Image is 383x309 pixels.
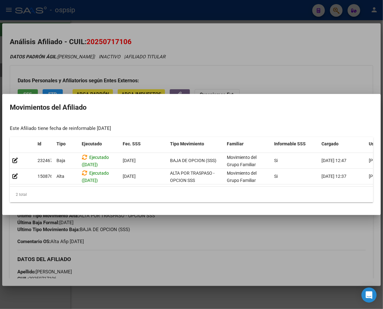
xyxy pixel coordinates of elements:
span: [DATE] 12:37 [321,174,346,179]
div: Este Afiliado tiene fecha de reinformable [DATE] [10,125,373,132]
div: 2 total [10,187,373,202]
span: Ejecutado ([DATE]) [82,155,109,167]
datatable-header-cell: Tipo Movimiento [168,137,224,151]
span: Id [38,141,41,146]
datatable-header-cell: Cargado [319,137,366,151]
span: Familiar [227,141,244,146]
div: Open Intercom Messenger [362,288,377,303]
span: Informable SSS [274,141,306,146]
span: Si [274,158,278,163]
h2: Movimientos del Afiliado [10,102,373,114]
span: [DATE] 12:47 [321,158,346,163]
span: Ejecutado [82,141,102,146]
span: Tipo Movimiento [170,141,204,146]
span: Alta [56,174,64,179]
span: ALTA POR TRASPASO - OPCION SSS [170,171,215,183]
span: BAJA DE OPCION (SSS) [170,158,216,163]
span: Movimiento del Grupo Familiar [227,155,256,167]
datatable-header-cell: Id [35,137,54,151]
span: Si [274,174,278,179]
datatable-header-cell: Tipo [54,137,79,151]
datatable-header-cell: Ejecutado [79,137,120,151]
span: Movimiento del Grupo Familiar [227,171,256,183]
span: Fec. SSS [123,141,141,146]
span: Tipo [56,141,66,146]
span: Ejecutado ([DATE]) [82,171,109,183]
span: 232467 [38,158,53,163]
span: 150876 [38,174,53,179]
datatable-header-cell: Fec. SSS [120,137,168,151]
datatable-header-cell: Familiar [224,137,272,151]
span: [DATE] [123,174,136,179]
span: Cargado [321,141,339,146]
span: Baja [56,158,65,163]
datatable-header-cell: Informable SSS [272,137,319,151]
span: [DATE] [123,158,136,163]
